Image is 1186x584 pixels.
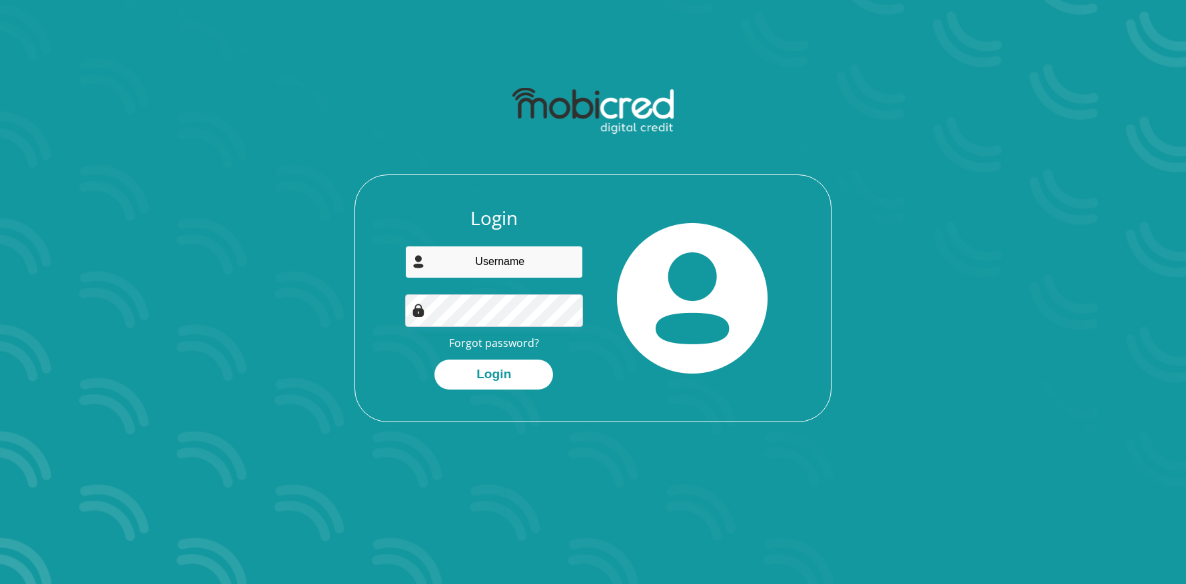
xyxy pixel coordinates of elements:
a: Forgot password? [449,336,539,350]
button: Login [434,360,553,390]
img: user-icon image [412,255,425,268]
input: Username [405,246,584,278]
img: mobicred logo [512,88,673,135]
img: Image [412,304,425,317]
h3: Login [405,207,584,230]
